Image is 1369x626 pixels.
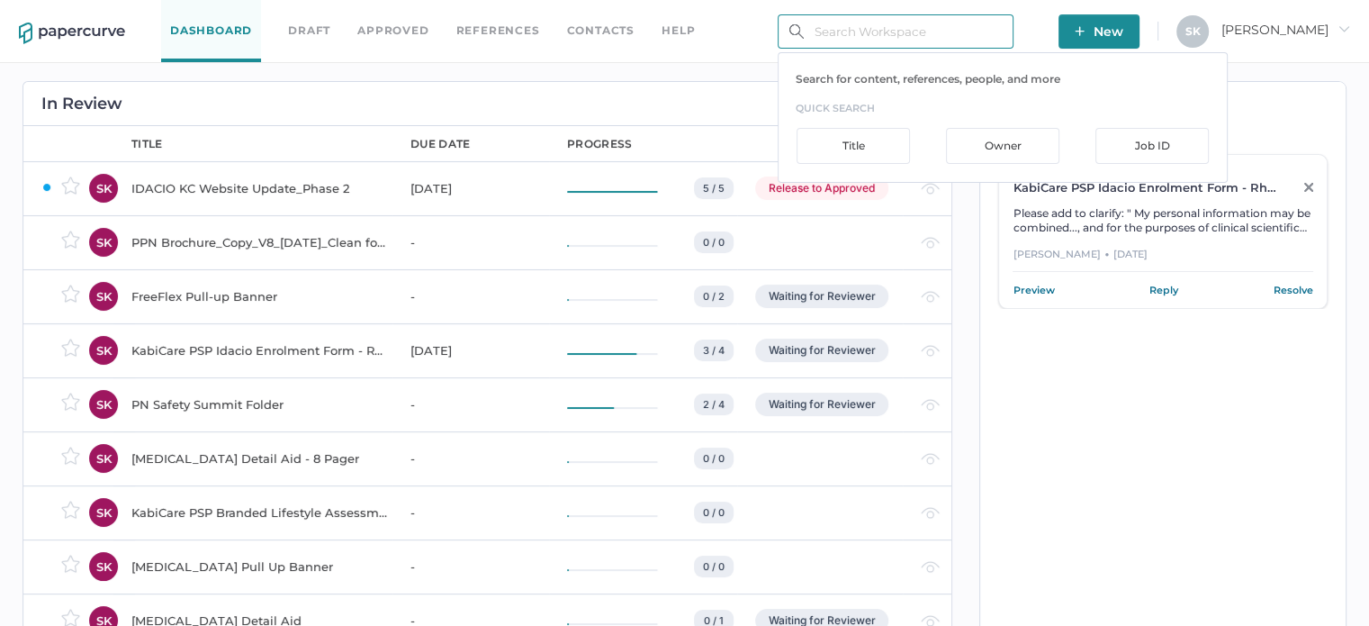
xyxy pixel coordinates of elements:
[61,285,80,303] img: star-inactive.70f2008a.svg
[131,448,389,469] div: [MEDICAL_DATA] Detail Aid - 8 Pager
[1274,281,1313,299] a: Resolve
[89,336,118,365] div: SK
[1075,14,1123,49] span: New
[1075,26,1085,36] img: plus-white.e19ec114.svg
[392,377,549,431] td: -
[131,136,163,152] div: title
[131,286,389,307] div: FreeFlex Pull-up Banner
[41,182,52,193] img: ZaPP2z7XVwAAAABJRU5ErkJggg==
[921,453,940,465] img: eye-light-gray.b6d092a5.svg
[89,282,118,311] div: SK
[921,237,940,249] img: eye-light-gray.b6d092a5.svg
[1095,128,1210,164] div: Job ID
[61,501,80,519] img: star-inactive.70f2008a.svg
[921,399,940,411] img: eye-light-gray.b6d092a5.svg
[778,14,1013,49] input: Search Workspace
[921,183,940,195] img: eye-light-gray.b6d092a5.svg
[392,215,549,269] td: -
[1013,206,1310,249] span: Please add to clarify: " My personal information may be combined..., and for the purposes of clin...
[131,177,389,199] div: IDACIO KC Website Update_Phase 2
[694,177,734,199] div: 5 / 5
[89,552,118,581] div: SK
[796,98,1227,118] h3: quick search
[694,556,734,577] div: 0 / 0
[694,340,734,361] div: 3 / 4
[89,228,118,257] div: SK
[1304,183,1313,192] img: close-grey.86d01b58.svg
[946,128,1060,164] div: Owner
[755,393,888,416] div: Waiting for Reviewer
[61,555,80,573] img: star-inactive.70f2008a.svg
[61,393,80,411] img: star-inactive.70f2008a.svg
[1149,281,1178,299] a: Reply
[89,498,118,527] div: SK
[1104,246,1109,262] div: ●
[694,502,734,523] div: 0 / 0
[694,394,734,415] div: 2 / 4
[19,23,125,44] img: papercurve-logo-colour.7244d18c.svg
[1058,14,1139,49] button: New
[131,231,389,253] div: PPN Brochure_Copy_V8_[DATE]_Clean for PC
[410,340,545,361] div: [DATE]
[61,447,80,465] img: star-inactive.70f2008a.svg
[131,394,389,415] div: PN Safety Summit Folder
[410,177,545,199] div: [DATE]
[662,21,695,41] div: help
[392,540,549,594] td: -
[755,285,888,308] div: Waiting for Reviewer
[288,21,330,41] a: Draft
[131,502,389,523] div: KabiCare PSP Branded Lifestyle Assessment Forms - DLQI
[694,448,734,469] div: 0 / 0
[41,95,122,112] h2: In Review
[921,345,940,357] img: eye-light-gray.b6d092a5.svg
[89,444,118,473] div: SK
[694,231,734,253] div: 0 / 0
[89,390,118,419] div: SK
[392,485,549,540] td: -
[694,286,734,307] div: 0 / 2
[61,339,80,357] img: star-inactive.70f2008a.svg
[410,136,470,152] div: due date
[1221,22,1350,38] span: [PERSON_NAME]
[921,507,940,519] img: eye-light-gray.b6d092a5.svg
[1013,246,1312,272] div: [PERSON_NAME] [DATE]
[567,136,632,152] div: progress
[131,556,389,577] div: [MEDICAL_DATA] Pull Up Banner
[1013,281,1054,299] a: Preview
[1013,180,1283,195] div: KabiCare PSP Idacio Enrolment Form - Rheumatology (All Indications)
[567,21,635,41] a: Contacts
[755,177,888,200] div: Release to Approved
[921,291,940,303] img: eye-light-gray.b6d092a5.svg
[61,231,80,249] img: star-inactive.70f2008a.svg
[797,128,911,164] div: Title
[1185,24,1201,38] span: S K
[89,174,118,203] div: SK
[755,339,888,362] div: Waiting for Reviewer
[392,269,549,323] td: -
[796,71,1227,87] p: Search for content, references, people, and more
[392,431,549,485] td: -
[921,561,940,573] img: eye-light-gray.b6d092a5.svg
[131,340,389,361] div: KabiCare PSP Idacio Enrolment Form - Rheumatology (All Indications)
[1337,23,1350,35] i: arrow_right
[357,21,428,41] a: Approved
[789,24,804,39] img: search.bf03fe8b.svg
[456,21,540,41] a: References
[61,177,80,195] img: star-inactive.70f2008a.svg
